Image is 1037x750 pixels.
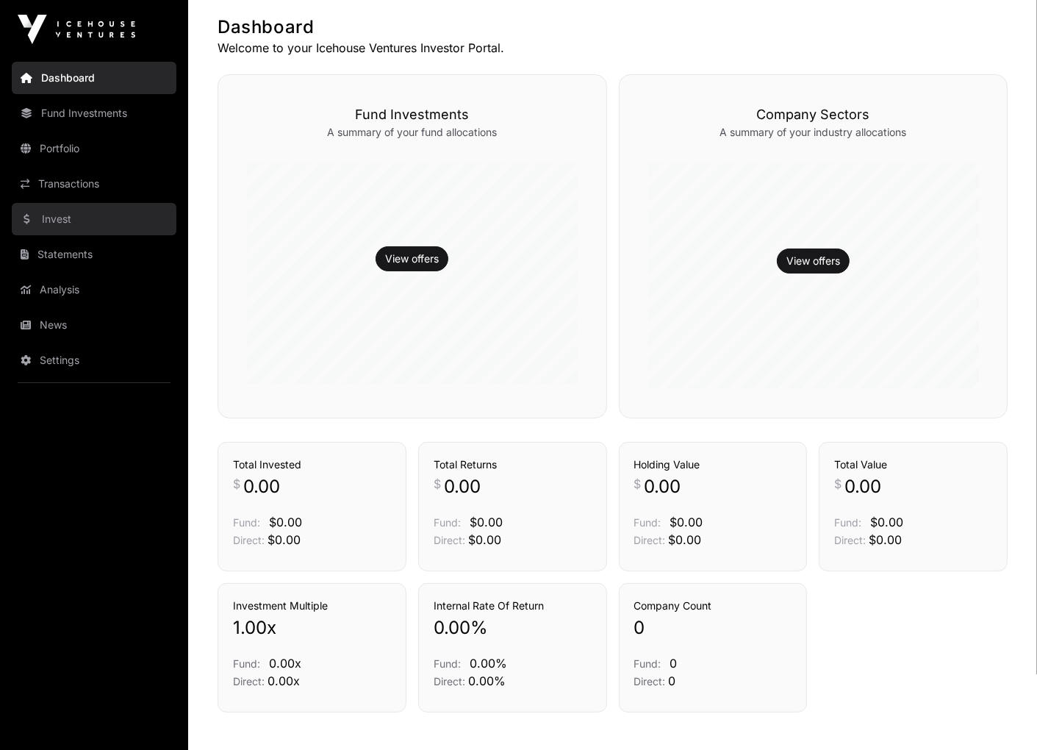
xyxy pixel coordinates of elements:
h3: Total Invested [233,457,391,472]
span: $0.00 [268,532,301,547]
a: Portfolio [12,132,176,165]
button: View offers [777,249,850,274]
span: Direct: [233,534,265,546]
button: View offers [376,246,448,271]
h3: Fund Investments [248,104,577,125]
span: 0.00 [645,475,681,499]
span: Direct: [434,675,465,687]
a: View offers [786,254,840,268]
h3: Holding Value [634,457,792,472]
span: Direct: [434,534,465,546]
span: Direct: [233,675,265,687]
img: Icehouse Ventures Logo [18,15,135,44]
span: 0.00x [268,674,300,688]
span: 0.00% [468,674,506,688]
span: Fund: [434,657,461,670]
a: Analysis [12,274,176,306]
span: 0.00 [444,475,481,499]
a: Transactions [12,168,176,200]
span: 0 [634,616,645,640]
h3: Company Sectors [649,104,978,125]
span: Direct: [634,534,666,546]
span: $0.00 [669,532,702,547]
a: Statements [12,238,176,271]
span: $ [634,475,642,493]
span: % [470,616,488,640]
p: A summary of your industry allocations [649,125,978,140]
span: Direct: [834,534,866,546]
span: $ [434,475,441,493]
span: Fund: [434,516,461,529]
h3: Total Value [834,457,992,472]
span: Fund: [233,516,260,529]
a: Invest [12,203,176,235]
span: Fund: [233,657,260,670]
a: Dashboard [12,62,176,94]
span: Fund: [634,516,661,529]
span: 0.00 [243,475,280,499]
a: Settings [12,344,176,376]
h3: Company Count [634,599,792,613]
p: A summary of your fund allocations [248,125,577,140]
a: Fund Investments [12,97,176,129]
span: $0.00 [468,532,501,547]
iframe: Chat Widget [964,679,1037,750]
span: 0 [670,656,678,671]
span: $0.00 [869,532,902,547]
span: $0.00 [470,515,503,529]
span: Fund: [834,516,861,529]
p: Welcome to your Icehouse Ventures Investor Portal. [218,39,1008,57]
span: Fund: [634,657,661,670]
h3: Investment Multiple [233,599,391,613]
span: x [267,616,276,640]
span: 0.00 [434,616,470,640]
span: 0.00% [470,656,507,671]
span: $0.00 [870,515,903,529]
a: View offers [385,251,439,266]
span: 0.00x [269,656,301,671]
h3: Internal Rate Of Return [434,599,592,613]
span: $0.00 [670,515,703,529]
h3: Total Returns [434,457,592,472]
span: $ [233,475,240,493]
span: $0.00 [269,515,302,529]
span: 0.00 [844,475,881,499]
span: 1.00 [233,616,267,640]
h1: Dashboard [218,15,1008,39]
span: 0 [669,674,676,688]
span: Direct: [634,675,666,687]
a: News [12,309,176,341]
span: $ [834,475,842,493]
